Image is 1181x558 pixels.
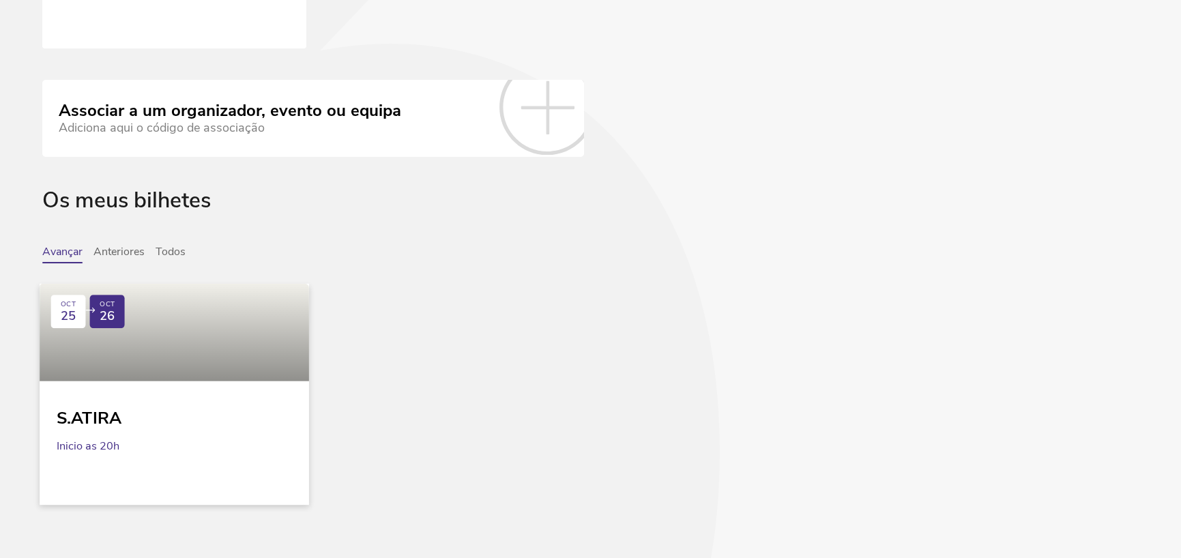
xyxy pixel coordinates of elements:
button: Todos [156,246,186,263]
button: Avançar [42,246,83,263]
div: OCT [100,300,114,308]
div: Adiciona aqui o código de associação [59,121,401,135]
div: S.ATIRA [57,398,293,428]
div: Inicio as 20h [57,428,293,462]
a: OCT 25 OCT 26 S.ATIRA Inicio as 20h [40,284,308,488]
div: OCT [61,300,75,308]
div: Os meus bilhetes [42,188,1139,246]
span: 25 [61,308,76,323]
a: Associar a um organizador, evento ou equipa Adiciona aqui o código de associação [42,80,584,156]
span: 26 [100,308,115,323]
button: Anteriores [93,246,145,263]
div: Associar a um organizador, evento ou equipa [59,102,401,121]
